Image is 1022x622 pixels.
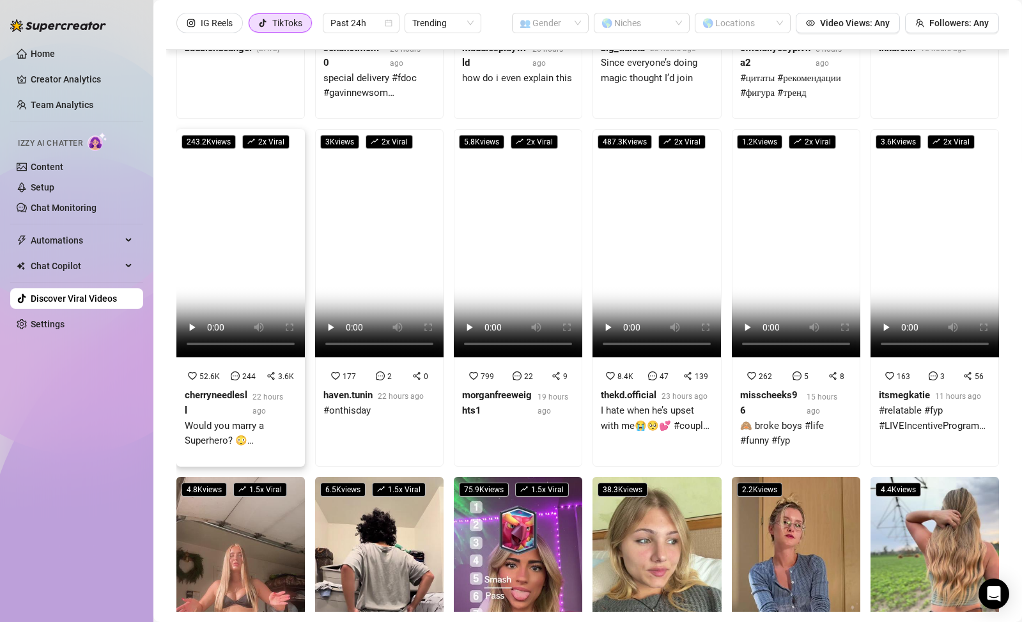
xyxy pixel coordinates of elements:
[31,49,55,59] a: Home
[601,389,656,401] strong: thekd.official
[905,13,999,33] button: Followers: Any
[231,371,240,380] span: message
[31,203,97,213] a: Chat Monitoring
[740,389,798,416] strong: misscheeks96
[185,389,247,416] strong: cherryneedlesll
[885,371,894,380] span: heart
[524,372,533,381] span: 22
[598,135,652,149] span: 487.3K views
[31,230,121,251] span: Automations
[376,371,385,380] span: message
[372,483,426,497] span: 1.5 x Viral
[412,13,474,33] span: Trending
[182,135,236,149] span: 243.2K views
[31,69,133,89] a: Creator Analytics
[759,372,772,381] span: 262
[366,135,413,149] span: 2 x Viral
[598,483,647,497] span: 38.3K views
[377,485,385,493] span: rise
[933,137,940,145] span: rise
[247,137,255,145] span: rise
[323,389,373,401] strong: haven.tunin
[963,371,972,380] span: share-alt
[789,135,836,149] span: 2 x Viral
[242,372,256,381] span: 244
[258,19,267,27] span: tik-tok
[516,137,523,145] span: rise
[387,372,392,381] span: 2
[927,135,975,149] span: 2 x Viral
[804,372,809,381] span: 5
[840,372,844,381] span: 8
[552,371,561,380] span: share-alt
[601,42,645,54] strong: big_tianna
[323,71,435,101] div: special delivery #fdoc #gavinnewsom #bloodhoundq50 #lactoseintolerant
[592,129,721,467] a: 487.3Kviewsrise2x Viral8.4K47139thekd.official23 hours agoI hate when he’s upset with me😭🥺💕 #coup...
[330,13,392,33] span: Past 24h
[871,129,999,467] a: 3.6Kviewsrise2x Viral163356itsmegkatie11 hours ago#relatable #fyp #LIVEIncentiveProgram #GoLIVEGr...
[17,261,25,270] img: Chat Copilot
[793,371,801,380] span: message
[31,256,121,276] span: Chat Copilot
[182,483,227,497] span: 4.8K views
[188,371,197,380] span: heart
[462,389,532,416] strong: morganfreeweights1
[828,371,837,380] span: share-alt
[31,293,117,304] a: Discover Viral Videos
[740,71,852,101] div: #цитаты #рекомендации #фигура #тренд
[187,19,196,27] span: instagram
[320,135,359,149] span: 3K views
[462,71,574,86] div: how do i even explain this
[876,483,921,497] span: 4.4K views
[371,137,378,145] span: rise
[897,372,910,381] span: 163
[979,579,1009,609] div: Open Intercom Messenger
[176,129,305,467] a: 243.2Kviewsrise2x Viral52.6K2443.6Kcherryneedlesll22 hours agoWould you marry a Superhero? 😳 #inv...
[601,56,713,86] div: Since everyone’s doing magic thought I’d join
[469,371,478,380] span: heart
[385,19,392,27] span: calendar
[454,129,582,467] a: 5.8Kviewsrise2x Viral799229morganfreeweights119 hours ago
[563,372,568,381] span: 9
[876,135,921,149] span: 3.6K views
[929,371,938,380] span: message
[233,483,287,497] span: 1.5 x Viral
[378,392,424,401] span: 22 hours ago
[315,129,444,467] a: 3Kviewsrise2x Viral17720haven.tunin22 hours ago#onthisday
[412,371,421,380] span: share-alt
[481,372,494,381] span: 799
[88,132,107,151] img: AI Chatter
[796,13,900,33] button: Video Views: Any
[520,485,528,493] span: rise
[252,393,283,416] span: 22 hours ago
[879,42,915,54] strong: inkarolin
[658,135,706,149] span: 2 x Viral
[663,137,671,145] span: rise
[343,372,356,381] span: 177
[601,403,713,433] div: I hate when he’s upset with me😭🥺💕 #couple #couplegoals #humor #relatable #marriagehumor
[648,371,657,380] span: message
[199,372,220,381] span: 52.6K
[238,485,246,493] span: rise
[929,18,989,28] span: Followers: Any
[935,392,981,401] span: 11 hours ago
[740,419,852,449] div: 🙈 broke boys #life #funny #fyp
[806,19,815,27] span: eye
[794,137,801,145] span: rise
[747,371,756,380] span: heart
[606,371,615,380] span: heart
[975,372,984,381] span: 56
[459,483,509,497] span: 75.9K views
[515,483,569,497] span: 1.5 x Viral
[31,100,93,110] a: Team Analytics
[323,403,424,419] div: #onthisday
[17,235,27,245] span: thunderbolt
[511,135,558,149] span: 2 x Viral
[683,371,692,380] span: share-alt
[459,135,504,149] span: 5.8K views
[31,162,63,172] a: Content
[940,372,945,381] span: 3
[915,19,924,27] span: team
[31,319,65,329] a: Settings
[695,372,708,381] span: 139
